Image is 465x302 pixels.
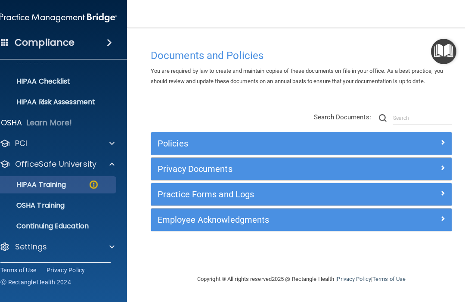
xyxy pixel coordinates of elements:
input: Search [393,112,452,125]
img: ic-search.3b580494.png [379,114,387,122]
div: Copyright © All rights reserved 2025 @ Rectangle Health | | [144,265,459,293]
p: OfficeSafe University [15,159,96,169]
a: Policies [158,137,445,150]
a: Privacy Documents [158,162,445,176]
h4: Compliance [15,37,74,49]
h5: Privacy Documents [158,164,370,174]
iframe: Drift Widget Chat Controller [316,257,455,292]
p: Settings [15,242,47,252]
h5: Practice Forms and Logs [158,190,370,199]
p: PCI [15,138,27,149]
p: Learn More! [27,118,72,128]
p: OSHA [1,118,22,128]
h5: Policies [158,139,370,148]
span: Search Documents: [314,113,371,121]
a: Practice Forms and Logs [158,187,445,201]
a: Employee Acknowledgments [158,213,445,227]
button: Open Resource Center [431,39,456,64]
span: You are required by law to create and maintain copies of these documents on file in your office. ... [151,68,443,84]
h4: Documents and Policies [151,50,452,61]
h5: Employee Acknowledgments [158,215,370,224]
img: warning-circle.0cc9ac19.png [88,179,99,190]
a: Privacy Policy [46,266,85,274]
a: Terms of Use [0,266,36,274]
span: Ⓒ Rectangle Health 2024 [0,278,71,286]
